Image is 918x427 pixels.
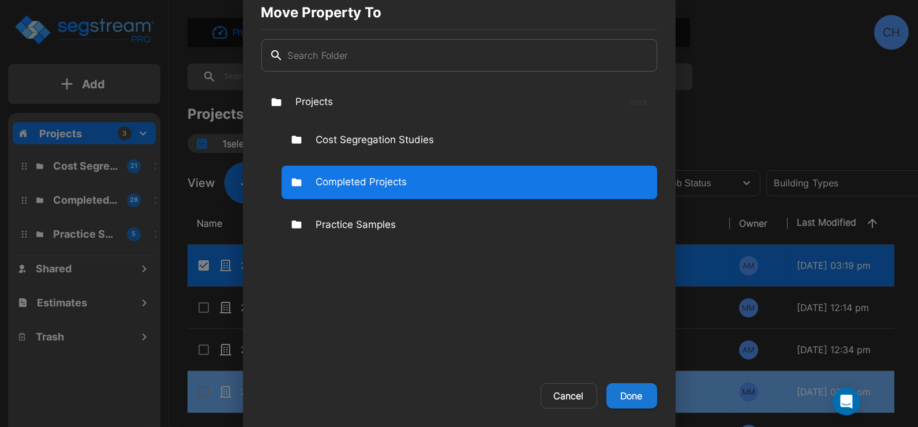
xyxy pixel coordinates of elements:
[261,5,657,20] p: Move Property To
[630,96,648,108] p: /root
[833,388,860,415] div: Open Intercom Messenger
[316,175,407,190] p: Completed Projects
[288,39,657,72] input: Search Folder
[541,383,597,409] button: Cancel
[296,95,334,110] p: Projects
[606,383,657,409] button: Done
[316,133,434,148] p: Cost Segregation Studies
[316,218,396,233] p: Practice Samples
